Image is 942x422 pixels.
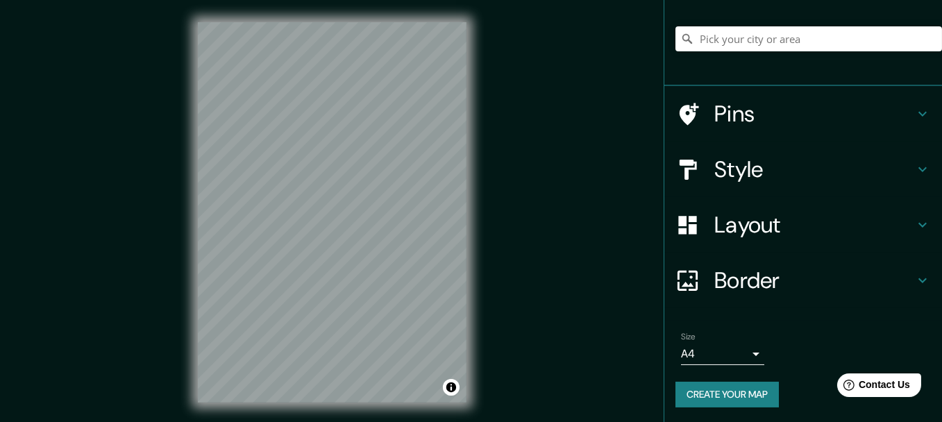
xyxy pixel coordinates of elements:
[198,22,466,403] canvas: Map
[714,155,914,183] h4: Style
[714,100,914,128] h4: Pins
[664,253,942,308] div: Border
[818,368,927,407] iframe: Help widget launcher
[714,267,914,294] h4: Border
[443,379,460,396] button: Toggle attribution
[681,343,764,365] div: A4
[675,382,779,407] button: Create your map
[664,197,942,253] div: Layout
[681,331,696,343] label: Size
[675,26,942,51] input: Pick your city or area
[664,86,942,142] div: Pins
[664,142,942,197] div: Style
[714,211,914,239] h4: Layout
